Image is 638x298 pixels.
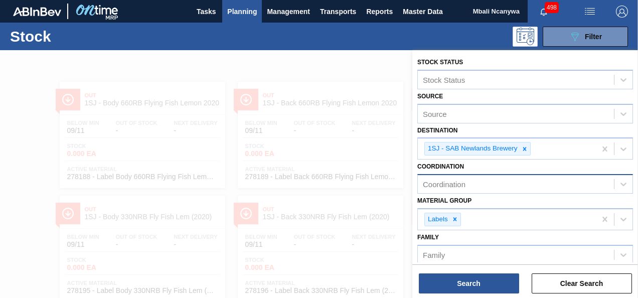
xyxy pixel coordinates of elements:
img: Logout [616,6,628,18]
div: Programming: no user selected [513,27,538,47]
span: Tasks [195,6,217,18]
div: 1SJ - SAB Newlands Brewery [425,142,519,155]
button: Filter [543,27,628,47]
label: Family [417,234,439,241]
span: Master Data [403,6,442,18]
button: Notifications [528,5,560,19]
span: Planning [227,6,257,18]
div: Labels [425,213,449,226]
span: Reports [366,6,393,18]
label: Coordination [417,163,464,170]
div: Family [423,250,445,259]
div: Stock Status [423,75,465,84]
span: Management [267,6,310,18]
span: Transports [320,6,356,18]
label: Material Group [417,197,471,204]
label: Destination [417,127,457,134]
label: Source [417,93,443,100]
span: 498 [545,2,559,13]
h1: Stock [10,31,148,42]
div: Source [423,109,447,118]
img: userActions [584,6,596,18]
img: TNhmsLtSVTkK8tSr43FrP2fwEKptu5GPRR3wAAAABJRU5ErkJggg== [13,7,61,16]
label: Stock Status [417,59,463,66]
span: Filter [585,33,602,41]
div: Coordination [423,180,465,189]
